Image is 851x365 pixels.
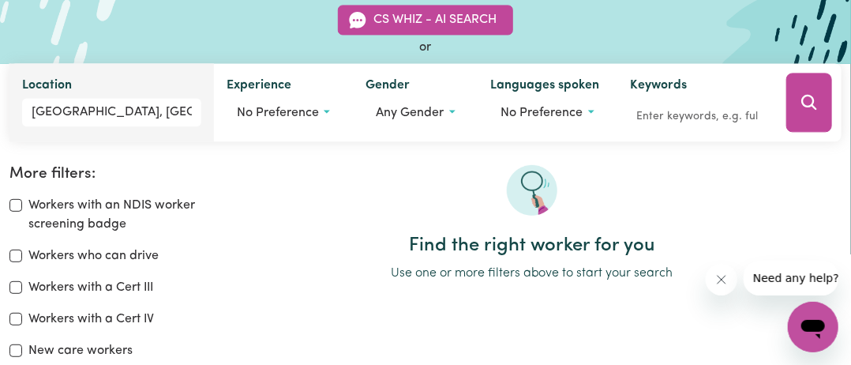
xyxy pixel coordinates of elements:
span: Need any help? [9,11,96,24]
h2: More filters: [9,165,204,183]
label: Workers with a Cert III [28,278,153,297]
input: Enter a suburb [22,98,201,126]
label: Gender [366,76,410,98]
iframe: Close message [706,264,737,295]
label: Workers who can drive [28,246,159,265]
label: New care workers [28,341,133,360]
div: or [9,38,842,57]
p: Use one or more filters above to start your search [223,264,842,283]
label: Workers with an NDIS worker screening badge [28,196,204,234]
iframe: Button to launch messaging window [788,302,838,352]
label: Languages spoken [491,76,600,98]
label: Location [22,76,72,98]
button: Worker language preferences [491,98,605,128]
span: No preference [501,107,583,119]
label: Keywords [630,76,687,98]
span: No preference [237,107,319,119]
button: Worker gender preference [366,98,465,128]
button: CS Whiz - AI Search [338,5,513,35]
span: Any gender [376,107,444,119]
h2: Find the right worker for you [223,235,842,258]
input: Enter keywords, e.g. full name, interests [630,104,764,129]
label: Workers with a Cert IV [28,310,154,329]
button: Search [786,73,832,132]
label: Experience [227,76,291,98]
button: Worker experience options [227,98,340,128]
iframe: Message from company [744,261,838,295]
